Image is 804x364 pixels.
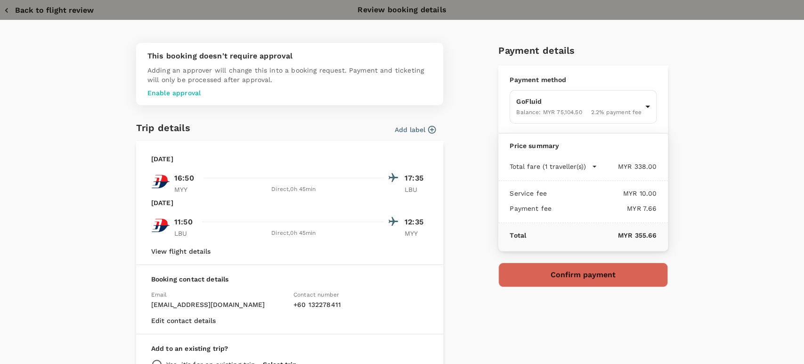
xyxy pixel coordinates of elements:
span: Contact number [293,291,339,298]
p: Total [510,231,526,240]
div: Direct , 0h 45min [203,185,384,194]
button: Confirm payment [498,263,668,287]
img: MH [151,172,170,191]
p: 16:50 [174,173,194,184]
div: GoFluidBalance: MYR 75,104.502.2% payment fee [510,90,657,124]
p: 12:35 [405,216,428,228]
button: View flight details [151,248,211,255]
p: Payment fee [510,204,552,213]
p: This booking doesn't require approval [147,50,432,62]
p: Service fee [510,189,547,198]
button: Add label [395,125,436,134]
p: Review booking details [357,4,446,16]
p: 11:50 [174,216,193,228]
h6: Trip details [136,120,190,135]
button: Back to flight review [4,6,94,15]
p: [DATE] [151,154,173,164]
p: + 60 132278411 [293,300,428,309]
span: Balance : MYR 75,104.50 [516,109,582,116]
p: Price summary [510,141,657,150]
p: MYR 338.00 [597,162,657,171]
span: Email [151,291,167,298]
p: GoFluid [516,97,642,106]
button: Total fare (1 traveller(s)) [510,162,597,171]
p: LBU [405,185,428,194]
button: Edit contact details [151,317,216,324]
p: Total fare (1 traveller(s)) [510,162,586,171]
p: Enable approval [147,88,432,98]
p: [EMAIL_ADDRESS][DOMAIN_NAME] [151,300,286,309]
span: 2.2 % payment fee [591,109,642,116]
p: Add to an existing trip? [151,344,428,353]
p: Adding an approver will change this into a booking request. Payment and ticketing will only be pr... [147,66,432,84]
div: Direct , 0h 45min [203,229,384,238]
p: Payment method [510,75,657,84]
p: MYY [174,185,198,194]
p: MYY [405,229,428,238]
p: 17:35 [405,173,428,184]
p: LBU [174,229,198,238]
h6: Payment details [498,43,668,58]
img: MH [151,216,170,235]
p: MYR 7.66 [552,204,657,213]
p: [DATE] [151,198,173,207]
p: MYR 355.66 [526,231,657,240]
p: MYR 10.00 [547,189,657,198]
p: Booking contact details [151,274,428,284]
